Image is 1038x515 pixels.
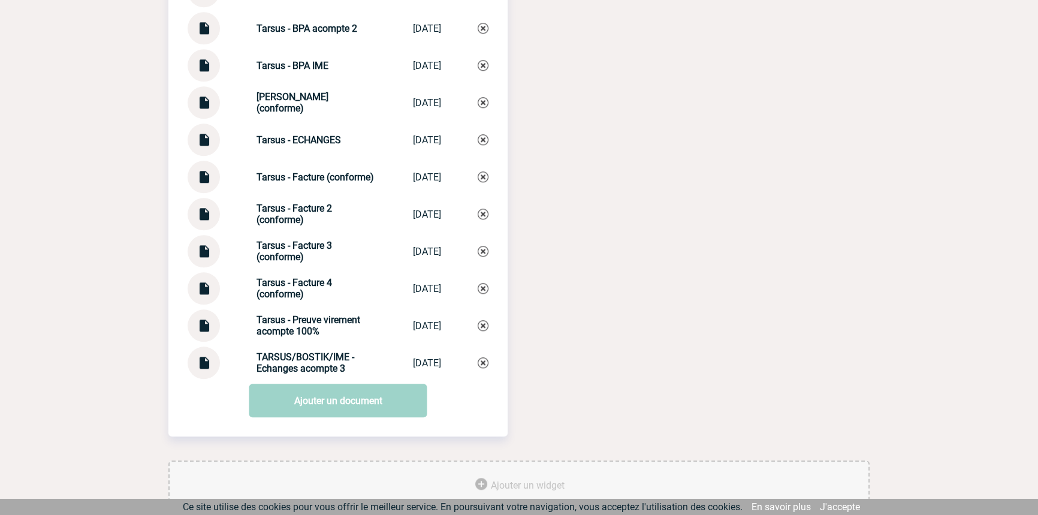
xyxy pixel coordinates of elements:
strong: [PERSON_NAME] (conforme) [257,91,328,114]
img: Supprimer [478,283,488,294]
div: [DATE] [413,246,441,257]
a: Ajouter un document [249,384,427,417]
div: [DATE] [413,283,441,294]
img: Supprimer [478,134,488,145]
strong: Tarsus - Facture 3 (conforme) [257,240,332,263]
span: Ajouter un widget [491,480,565,491]
strong: Tarsus - Facture 2 (conforme) [257,203,332,225]
strong: Tarsus - BPA IME [257,60,328,71]
a: J'accepte [820,501,860,513]
div: [DATE] [413,60,441,71]
img: Supprimer [478,60,488,71]
div: Ajouter des outils d'aide à la gestion de votre événement [168,460,870,511]
strong: Tarsus - Facture (conforme) [257,171,374,183]
img: Supprimer [478,171,488,182]
img: Supprimer [478,23,488,34]
div: [DATE] [413,23,441,34]
strong: Tarsus - Facture 4 (conforme) [257,277,332,300]
div: [DATE] [413,320,441,332]
a: En savoir plus [752,501,811,513]
img: Supprimer [478,97,488,108]
div: [DATE] [413,209,441,220]
div: [DATE] [413,97,441,109]
strong: Tarsus - Preuve virement acompte 100% [257,314,360,337]
img: Supprimer [478,246,488,257]
strong: TARSUS/BOSTIK/IME - Echanges acompte 3 [257,351,354,374]
img: Supprimer [478,209,488,219]
strong: Tarsus - BPA acompte 2 [257,23,357,34]
div: [DATE] [413,171,441,183]
div: [DATE] [413,134,441,146]
div: [DATE] [413,357,441,369]
strong: Tarsus - ECHANGES [257,134,341,146]
img: Supprimer [478,357,488,368]
img: Supprimer [478,320,488,331]
span: Ce site utilise des cookies pour vous offrir le meilleur service. En poursuivant votre navigation... [183,501,743,513]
